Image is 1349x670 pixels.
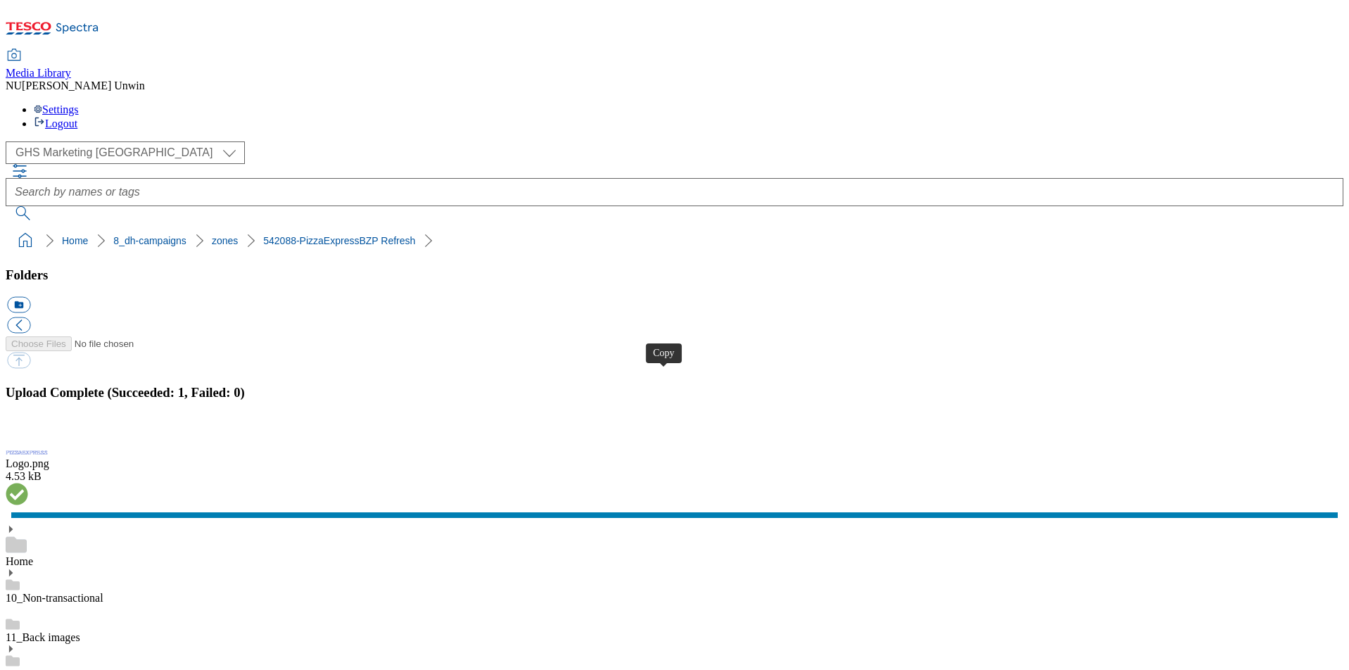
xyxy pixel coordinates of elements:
[212,235,238,246] a: zones
[263,235,415,246] a: 542088-PizzaExpressBZP Refresh
[34,103,79,115] a: Settings
[6,385,1343,400] h3: Upload Complete (Succeeded: 1, Failed: 0)
[6,631,80,643] a: 11_Back images
[34,118,77,129] a: Logout
[6,178,1343,206] input: Search by names or tags
[113,235,186,246] a: 8_dh-campaigns
[6,50,71,80] a: Media Library
[22,80,145,91] span: [PERSON_NAME] Unwin
[6,450,48,455] img: preview
[6,67,71,79] span: Media Library
[14,229,37,252] a: home
[6,227,1343,254] nav: breadcrumb
[6,470,1343,483] div: 4.53 kB
[6,555,33,567] a: Home
[6,80,22,91] span: NU
[6,267,1343,283] h3: Folders
[62,235,88,246] a: Home
[6,592,103,604] a: 10_Non-transactional
[6,457,1343,470] div: Logo.png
